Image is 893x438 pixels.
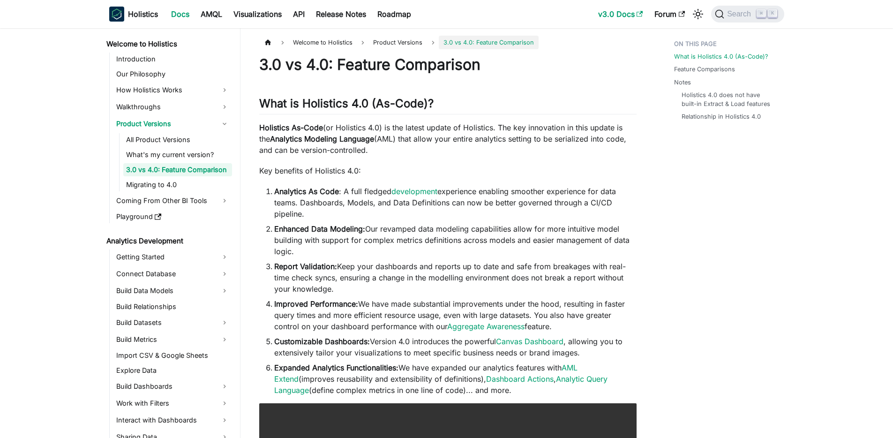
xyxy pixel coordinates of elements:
[109,7,158,22] a: HolisticsHolistics
[100,28,240,438] nav: Docs sidebar
[486,374,554,384] a: Dashboard Actions
[259,123,323,132] strong: Holistics As-Code
[757,9,766,18] kbd: ⌘
[674,78,691,87] a: Notes
[113,332,232,347] a: Build Metrics
[439,36,539,49] span: 3.0 vs 4.0: Feature Comparison
[310,7,372,22] a: Release Notes
[674,65,735,74] a: Feature Comparisons
[195,7,228,22] a: AMQL
[274,262,337,271] strong: Report Validation:
[274,337,370,346] strong: Customizable Dashboards:
[113,413,232,428] a: Interact with Dashboards
[113,266,232,281] a: Connect Database
[113,379,232,394] a: Build Dashboards
[711,6,784,23] button: Search (Command+K)
[123,148,232,161] a: What's my current version?
[368,36,427,49] span: Product Versions
[113,349,232,362] a: Import CSV & Google Sheets
[113,210,232,223] a: Playground
[113,68,232,81] a: Our Philosophy
[372,7,417,22] a: Roadmap
[690,7,705,22] button: Switch between dark and light mode (currently light mode)
[274,362,637,396] li: We have expanded our analytics features with (improves reusability and extensibility of definitio...
[447,322,525,331] a: Aggregate Awareness
[259,122,637,156] p: (or Holistics 4.0) is the latest update of Holistics. The key innovation in this update is the (A...
[274,224,365,234] strong: Enhanced Data Modeling:
[768,9,777,18] kbd: K
[259,97,637,114] h2: What is Holistics 4.0 (As-Code)?
[682,112,761,121] a: Relationship in Holistics 4.0
[270,134,374,143] strong: Analytics Modeling Language
[593,7,649,22] a: v3.0 Docs
[274,298,637,332] li: We have made substantial improvements under the hood, resulting in faster query times and more ef...
[123,163,232,176] a: 3.0 vs 4.0: Feature Comparison
[674,52,768,61] a: What is Holistics 4.0 (As-Code)?
[274,223,637,257] li: Our revamped data modeling capabilities allow for more intuitive model building with support for ...
[274,299,358,309] strong: Improved Performance:
[113,300,232,313] a: Build Relationships
[113,83,232,98] a: How Holistics Works
[113,249,232,264] a: Getting Started
[274,363,398,372] strong: Expanded Analytics Functionalities:
[274,336,637,358] li: Version 4.0 introduces the powerful , allowing you to extensively tailor your visualizations to m...
[113,116,232,131] a: Product Versions
[682,91,775,108] a: Holistics 4.0 does not have built-in Extract & Load features
[274,261,637,295] li: Keep your dashboards and reports up to date and safe from breakages with real-time check syncs, e...
[123,133,232,146] a: All Product Versions
[391,187,437,196] a: development
[113,364,232,377] a: Explore Data
[113,283,232,298] a: Build Data Models
[104,234,232,248] a: Analytics Development
[113,396,232,411] a: Work with Filters
[113,99,232,114] a: Walkthroughs
[288,36,357,49] span: Welcome to Holistics
[165,7,195,22] a: Docs
[259,165,637,176] p: Key benefits of Holistics 4.0:
[287,7,310,22] a: API
[259,55,637,74] h1: 3.0 vs 4.0: Feature Comparison
[104,38,232,51] a: Welcome to Holistics
[496,337,563,346] a: Canvas Dashboard
[113,53,232,66] a: Introduction
[123,178,232,191] a: Migrating to 4.0
[259,36,277,49] a: Home page
[109,7,124,22] img: Holistics
[128,8,158,20] b: Holistics
[259,36,637,49] nav: Breadcrumbs
[274,186,637,219] li: : A full fledged experience enabling smoother experience for data teams. Dashboards, Models, and ...
[113,315,232,330] a: Build Datasets
[649,7,690,22] a: Forum
[724,10,757,18] span: Search
[274,187,339,196] strong: Analytics As Code
[113,193,232,208] a: Coming From Other BI Tools
[228,7,287,22] a: Visualizations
